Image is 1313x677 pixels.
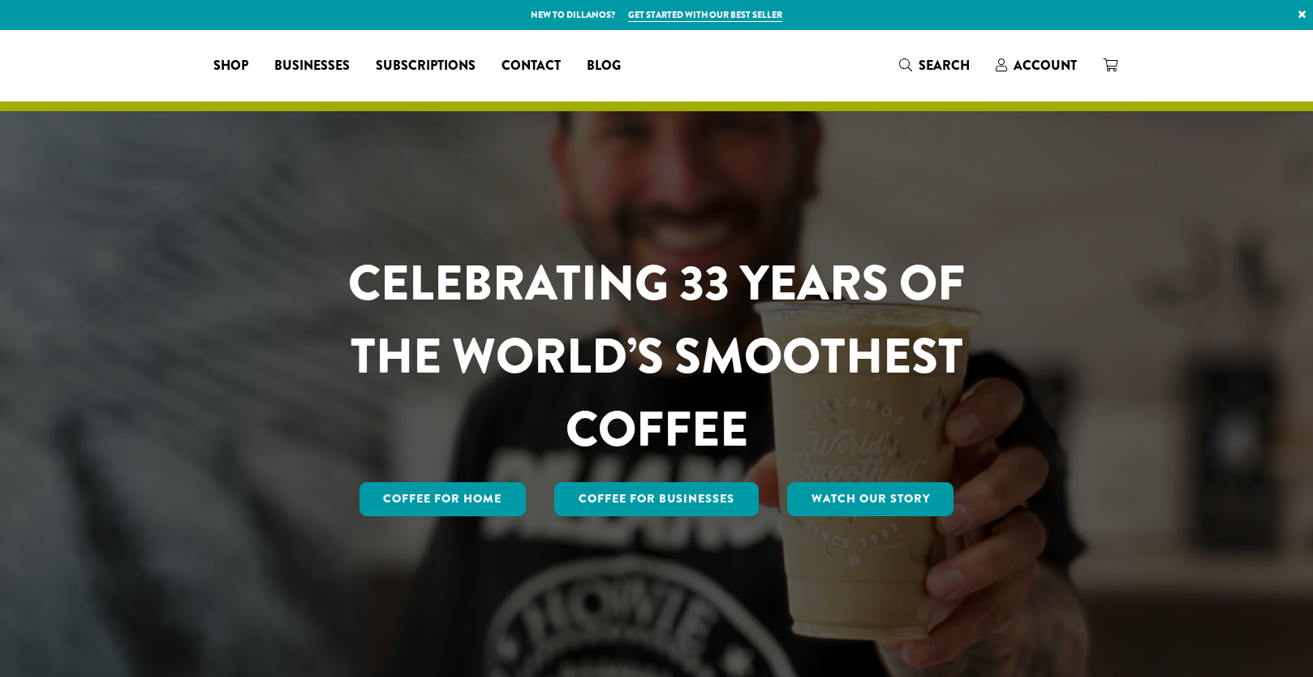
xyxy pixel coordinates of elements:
span: Account [1014,56,1077,75]
span: Contact [502,56,561,76]
a: Coffee For Businesses [554,482,759,516]
h1: CELEBRATING 33 YEARS OF THE WORLD’S SMOOTHEST COFFEE [300,247,1013,466]
span: Businesses [274,56,350,76]
span: Subscriptions [376,56,476,76]
a: Shop [200,53,261,79]
span: Blog [587,56,621,76]
a: Coffee for Home [359,482,527,516]
a: Search [886,52,983,79]
a: Get started with our best seller [628,8,782,22]
span: Search [919,56,970,75]
span: Shop [213,56,248,76]
a: Watch Our Story [787,482,954,516]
